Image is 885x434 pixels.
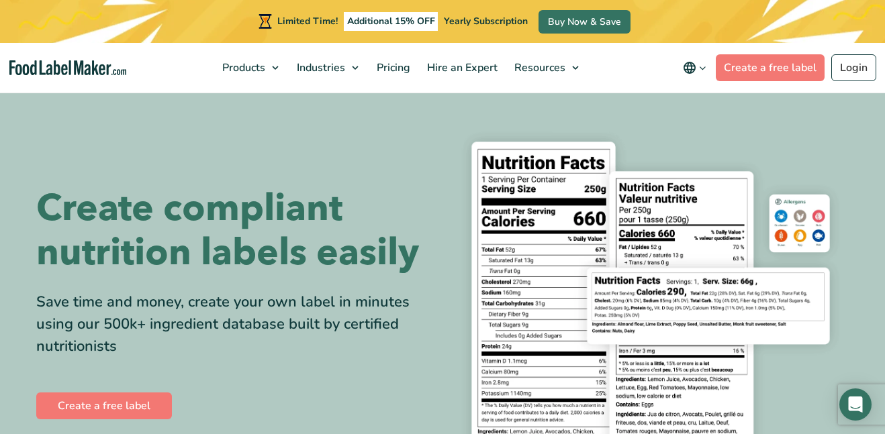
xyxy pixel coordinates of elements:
a: Resources [506,43,586,93]
span: Industries [293,60,346,75]
span: Additional 15% OFF [344,12,438,31]
div: Save time and money, create your own label in minutes using our 500k+ ingredient database built b... [36,291,432,358]
a: Buy Now & Save [539,10,631,34]
span: Hire an Expert [423,60,499,75]
a: Create a free label [36,392,172,419]
span: Yearly Subscription [444,15,528,28]
div: Open Intercom Messenger [839,388,872,421]
span: Resources [510,60,567,75]
a: Industries [289,43,365,93]
h1: Create compliant nutrition labels easily [36,186,432,275]
a: Login [831,54,876,81]
a: Products [214,43,285,93]
a: Pricing [369,43,416,93]
span: Pricing [373,60,412,75]
a: Create a free label [716,54,825,81]
span: Products [218,60,267,75]
a: Hire an Expert [419,43,503,93]
span: Limited Time! [277,15,338,28]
